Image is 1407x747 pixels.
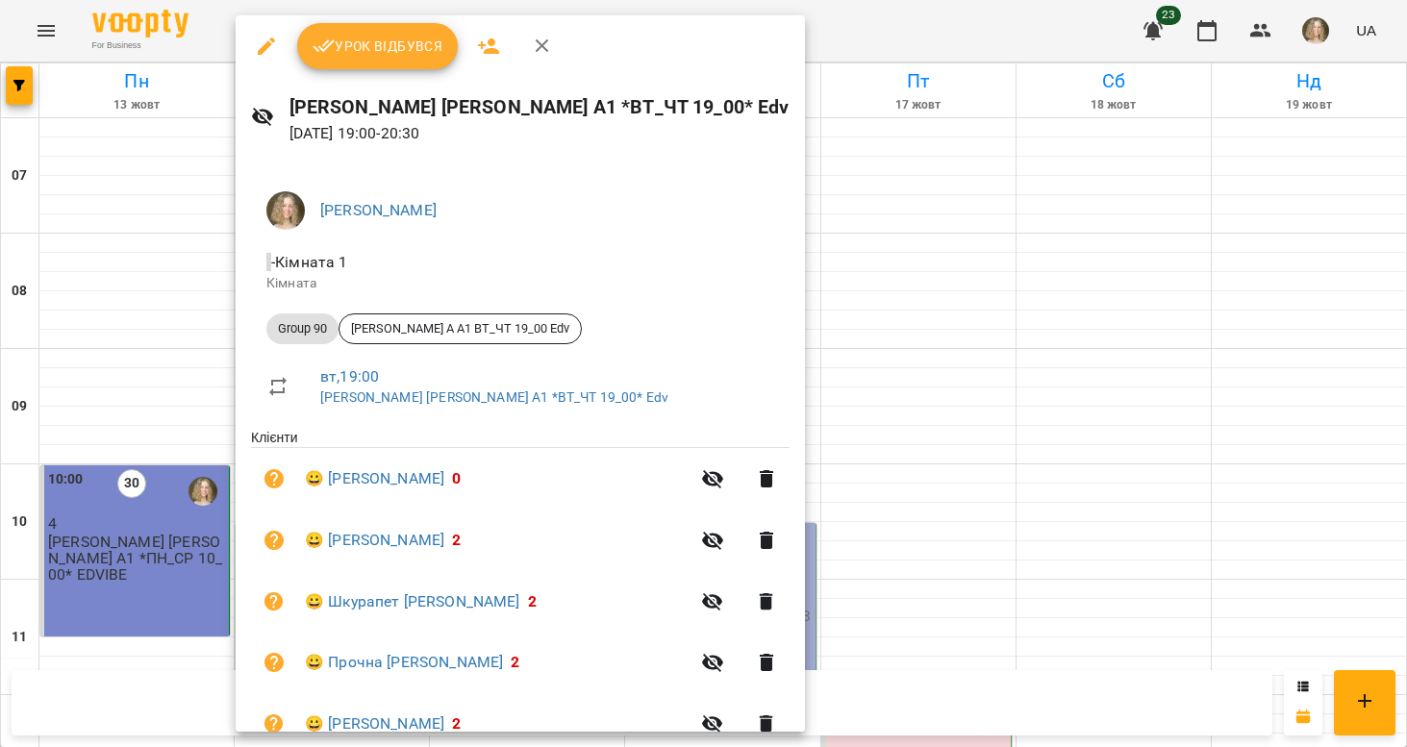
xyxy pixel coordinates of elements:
div: [PERSON_NAME] А А1 ВТ_ЧТ 19_00 Edv [339,313,582,344]
a: 😀 Прочна [PERSON_NAME] [305,651,503,674]
span: 0 [452,469,461,487]
span: [PERSON_NAME] А А1 ВТ_ЧТ 19_00 Edv [339,320,581,337]
span: 2 [511,653,519,671]
a: 😀 [PERSON_NAME] [305,712,444,735]
span: 2 [528,592,537,610]
p: Кімната [266,274,774,293]
button: Візит ще не сплачено. Додати оплату? [251,639,297,685]
span: Group 90 [266,320,339,337]
button: Урок відбувся [297,23,459,69]
p: [DATE] 19:00 - 20:30 [289,122,790,145]
a: 😀 [PERSON_NAME] [305,529,444,552]
h6: [PERSON_NAME] [PERSON_NAME] А1 *ВТ_ЧТ 19_00* Edv [289,92,790,122]
button: Візит ще не сплачено. Додати оплату? [251,701,297,747]
img: 08679fde8b52750a6ba743e232070232.png [266,191,305,230]
a: [PERSON_NAME] [PERSON_NAME] А1 *ВТ_ЧТ 19_00* Edv [320,389,668,405]
span: Урок відбувся [313,35,443,58]
a: 😀 Шкурапет [PERSON_NAME] [305,590,520,613]
button: Візит ще не сплачено. Додати оплату? [251,517,297,563]
a: вт , 19:00 [320,367,379,386]
span: 2 [452,714,461,733]
button: Візит ще не сплачено. Додати оплату? [251,579,297,625]
a: 😀 [PERSON_NAME] [305,467,444,490]
button: Візит ще не сплачено. Додати оплату? [251,456,297,502]
span: 2 [452,531,461,549]
span: - Кімната 1 [266,253,352,271]
a: [PERSON_NAME] [320,201,437,219]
